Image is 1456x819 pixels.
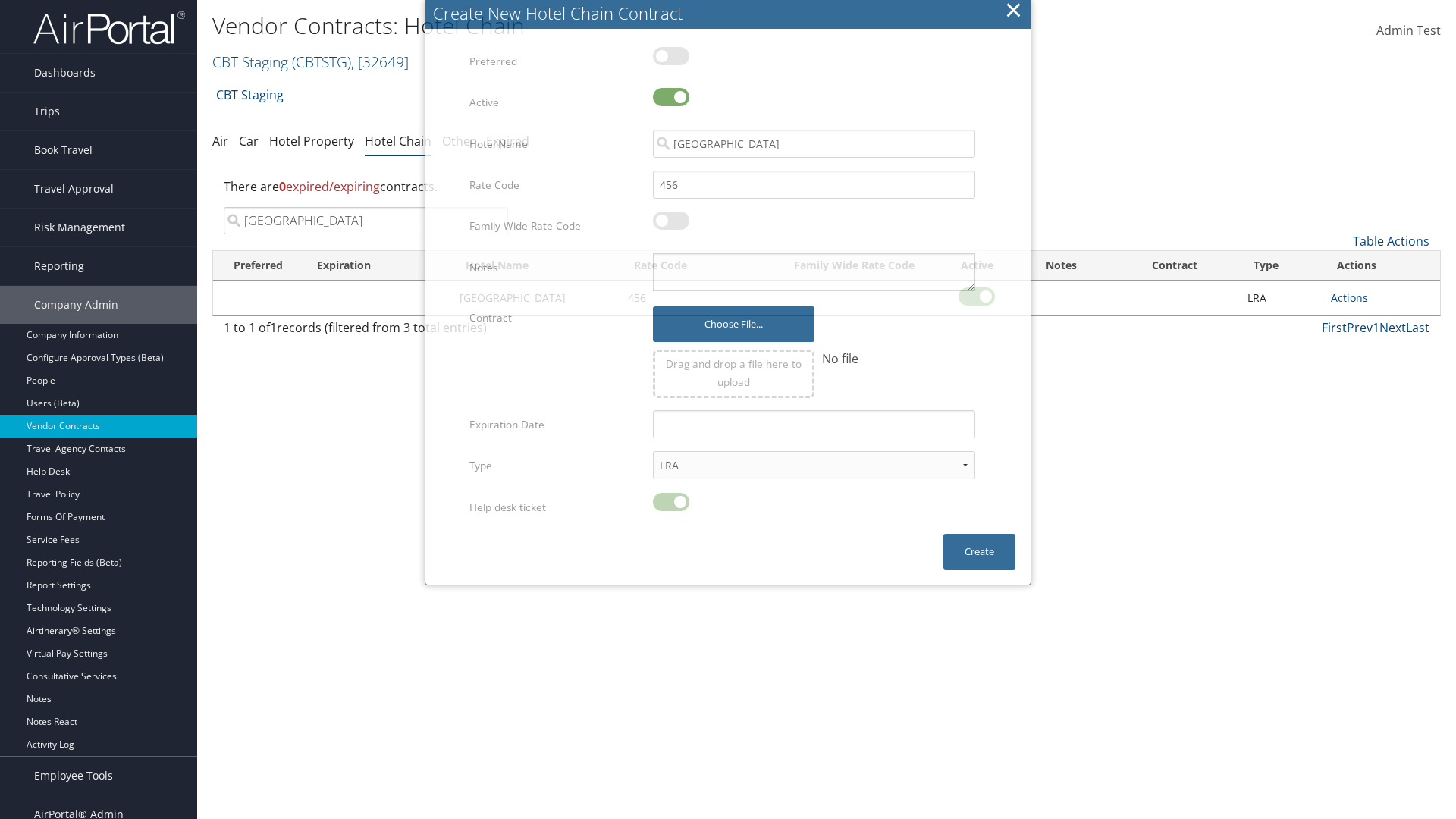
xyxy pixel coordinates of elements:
[34,209,125,246] span: Risk Management
[943,534,1015,570] button: Create
[279,178,380,195] span: expired/expiring
[1353,233,1429,249] a: Table Actions
[212,10,1031,42] h1: Vendor Contracts: Hotel Chain
[1379,319,1406,336] a: Next
[216,80,284,110] a: CBT Staging
[1323,251,1440,281] th: Actions
[469,253,642,282] label: Notes
[469,47,642,76] label: Preferred
[34,286,118,324] span: Company Admin
[469,493,642,522] label: Help desk ticket
[34,757,113,795] span: Employee Tools
[469,451,642,480] label: Type
[34,93,60,130] span: Trips
[469,410,642,439] label: Expiration Date
[34,54,96,92] span: Dashboards
[469,171,642,199] label: Rate Code
[1240,251,1324,281] th: Type: activate to sort column ascending
[34,131,93,169] span: Book Travel
[1012,251,1110,281] th: Notes: activate to sort column ascending
[1322,319,1347,336] a: First
[469,212,642,240] label: Family Wide Rate Code
[469,88,642,117] label: Active
[224,207,508,234] input: Search
[1109,251,1239,281] th: Contract: activate to sort column ascending
[1373,319,1379,336] a: 1
[212,166,1441,207] div: There are contracts.
[1347,319,1373,336] a: Prev
[213,251,303,281] th: Preferred: activate to sort column ascending
[1406,319,1429,336] a: Last
[365,133,431,149] a: Hotel Chain
[34,170,114,208] span: Travel Approval
[433,2,1031,25] div: Create New Hotel Chain Contract
[1376,8,1441,55] a: Admin Test
[33,10,185,45] img: airportal-logo.png
[224,318,508,344] div: 1 to 1 of records (filtered from 3 total entries)
[270,319,277,336] span: 1
[1240,281,1324,315] td: LRA
[1376,22,1441,39] span: Admin Test
[279,178,286,195] strong: 0
[212,52,409,72] a: CBT Staging
[269,133,354,149] a: Hotel Property
[303,251,452,281] th: Expiration: activate to sort column ascending
[469,130,642,158] label: Hotel Name
[351,52,409,72] span: , [ 32649 ]
[666,356,802,389] span: Drag and drop a file here to upload
[34,247,84,285] span: Reporting
[822,350,858,367] span: No file
[1331,290,1368,305] a: Actions
[469,303,642,332] label: Contract
[212,133,228,149] a: Air
[239,133,259,149] a: Car
[292,52,351,72] span: ( CBTSTG )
